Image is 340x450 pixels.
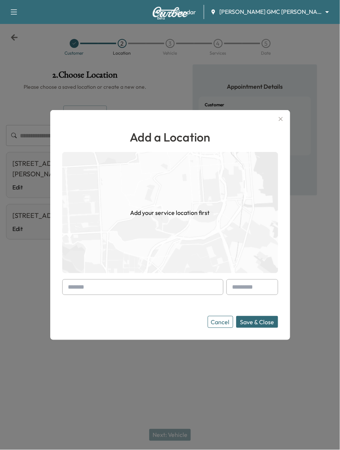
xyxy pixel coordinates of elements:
[157,15,165,21] div: Beta
[236,316,278,328] button: Save & Close
[62,152,278,273] img: empty-map-CL6vilOE.png
[152,7,188,17] img: Curbee Logo
[153,7,165,16] a: MapBeta
[208,316,233,328] button: Cancel
[130,208,210,217] h1: Add your service location first
[171,7,196,16] a: Calendar
[219,7,322,16] span: [PERSON_NAME] GMC [PERSON_NAME]
[62,128,278,146] h1: Add a Location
